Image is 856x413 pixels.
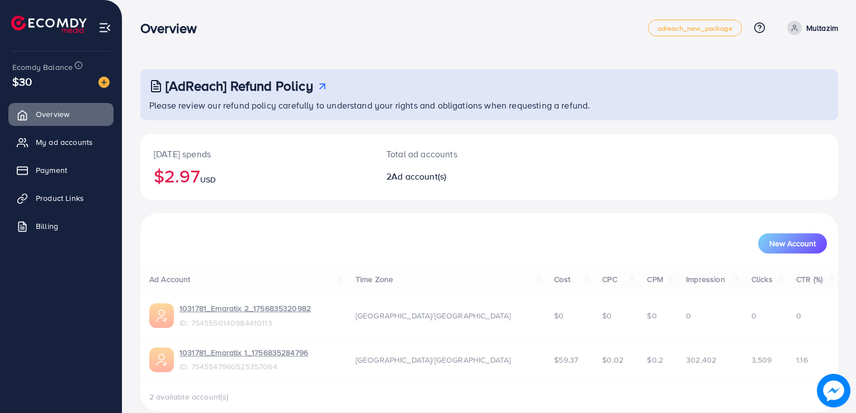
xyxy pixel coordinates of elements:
img: image [817,374,850,407]
img: menu [98,21,111,34]
span: Ad account(s) [391,170,446,182]
span: Overview [36,109,69,120]
a: adreach_new_package [648,20,742,36]
span: Payment [36,165,67,176]
img: logo [11,16,87,33]
button: New Account [758,233,827,254]
span: Product Links [36,193,84,204]
h2: 2 [386,171,534,182]
span: New Account [769,240,816,247]
span: Billing [36,220,58,232]
a: My ad accounts [8,131,113,153]
span: My ad accounts [36,137,93,148]
span: Ecomdy Balance [12,62,73,73]
h3: [AdReach] Refund Policy [165,78,313,94]
p: Multazim [806,21,838,35]
a: Overview [8,103,113,125]
img: image [98,77,110,88]
p: [DATE] spends [154,147,360,161]
a: Billing [8,215,113,237]
a: Multazim [783,21,838,35]
h2: $2.97 [154,165,360,186]
a: Payment [8,159,113,181]
span: adreach_new_package [658,25,732,32]
h3: Overview [140,20,206,36]
p: Total ad accounts [386,147,534,161]
p: Please review our refund policy carefully to understand your rights and obligations when requesti... [149,98,831,112]
span: USD [200,174,216,185]
span: $30 [12,73,32,90]
a: Product Links [8,187,113,209]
